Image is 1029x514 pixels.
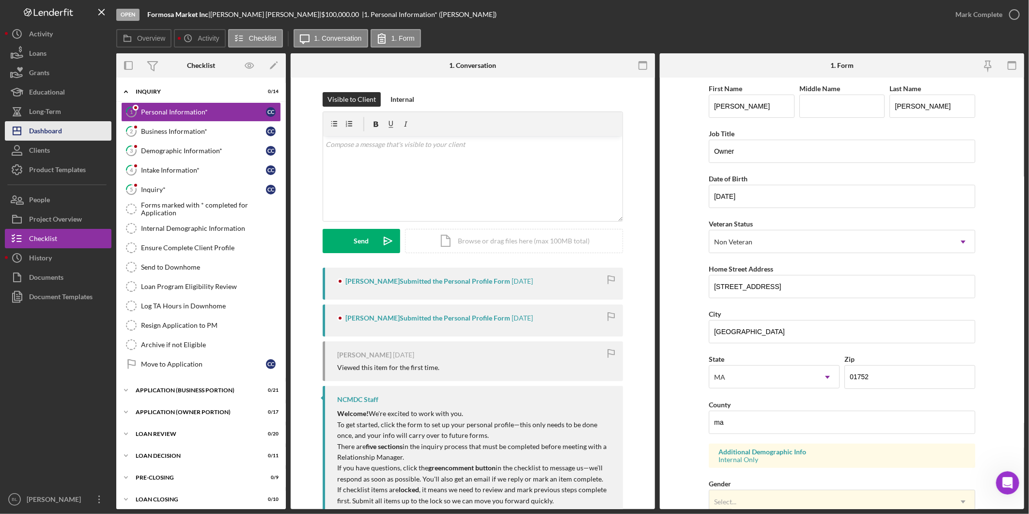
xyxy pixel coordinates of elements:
div: [PERSON_NAME] Submitted the Personal Profile Form [345,314,510,322]
a: Send to Downhome [121,257,281,277]
div: $100,000.00 [321,11,362,18]
p: Search for help [6,39,187,47]
div: Checklist [29,229,57,251]
div: 0 / 9 [261,475,279,481]
button: Activity [5,24,111,44]
div: People [29,190,50,212]
strong: five sections [366,442,403,450]
span: Messages [23,333,61,342]
div: APPLICATION (BUSINESS PORTION) [136,387,254,393]
button: Documents [5,268,111,287]
p: We're excited to work with you. [337,408,613,419]
a: 1Personal Information*CC [121,102,281,122]
div: Demographic Information* [141,147,266,155]
button: Long-Term [5,102,111,121]
input: Search for help [6,22,103,32]
div: Resign Application to PM [141,321,281,329]
a: Internal Demographic Information [121,219,281,238]
div: Search for helpSearch for help [6,22,187,47]
button: Grants [5,63,111,82]
button: Internal [386,92,419,107]
div: Loans [29,44,47,65]
button: Checklist [5,229,111,248]
label: Overview [137,34,165,42]
a: Project Overview [5,209,111,229]
p: To get started, click the form to set up your personal profile—this only needs to be done once, a... [337,419,613,441]
label: Job Title [709,129,734,138]
div: Documents [29,268,63,289]
div: 0 / 17 [261,409,279,415]
time: 2025-08-16 19:12 [393,351,414,359]
div: C C [266,107,276,117]
div: Log TA Hours in Downhome [141,302,281,310]
div: Business Information* [141,128,266,135]
iframe: Intercom live chat [996,471,1019,495]
div: Send [354,229,369,253]
div: Product Templates [29,160,86,182]
button: Educational [5,82,111,102]
div: Educational [29,82,65,104]
div: 0 / 21 [261,387,279,393]
a: 2Business Information*CC [121,122,281,141]
div: Close [170,4,187,22]
div: Forms marked with * completed for Application [141,201,281,217]
div: Internal [390,92,414,107]
label: 1. Conversation [314,34,362,42]
label: Last Name [889,84,921,93]
a: Loans [5,44,111,63]
div: Long-Term [29,102,61,124]
div: Select... [714,498,736,506]
a: Loan Program Eligibility Review [121,277,281,296]
div: Loan Program Eligibility Review [141,283,281,290]
a: 5Inquiry*CC [121,180,281,199]
label: Checklist [249,34,277,42]
a: 3Demographic Information*CC [121,141,281,161]
div: C C [266,185,276,194]
label: City [709,310,721,318]
a: Log TA Hours in Downhome [121,296,281,316]
div: Ensure Complete Client Profile [141,244,281,252]
button: Clients [5,141,111,160]
label: Middle Name [799,84,840,93]
h1: Help [85,5,111,21]
div: C C [266,146,276,156]
tspan: 5 [130,186,133,193]
a: Resign Application to PM [121,316,281,335]
div: Activity [29,24,53,46]
button: Help [61,322,78,341]
div: INQUIRY [136,89,254,95]
label: 1. Form [391,34,415,42]
b: Formosa Market Inc [147,10,208,18]
strong: green [428,464,445,472]
button: Mark Complete [946,5,1024,24]
button: 1. Form [371,29,421,48]
a: Move to ApplicationCC [121,354,281,374]
div: C C [266,359,276,369]
div: Archive if not Eligible [141,341,281,349]
div: Open [116,9,140,21]
div: Send to Downhome [141,263,281,271]
div: MA [714,373,725,381]
span: Help [61,333,78,342]
strong: Welcome! [337,409,369,418]
div: Move to Application [141,360,266,368]
div: PRE-CLOSING [136,475,254,481]
div: Grants [29,63,49,85]
div: Document Templates [29,287,93,309]
div: Internal Demographic Information [141,225,281,232]
div: 1. Form [830,62,854,69]
button: People [5,190,111,209]
a: Ensure Complete Client Profile [121,238,281,257]
tspan: 4 [130,167,133,173]
button: Send [323,229,400,253]
div: [PERSON_NAME] [337,351,391,359]
div: Inquiry* [141,186,266,193]
button: Product Templates [5,160,111,179]
div: | 1. Personal Information* ([PERSON_NAME]) [362,11,497,18]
